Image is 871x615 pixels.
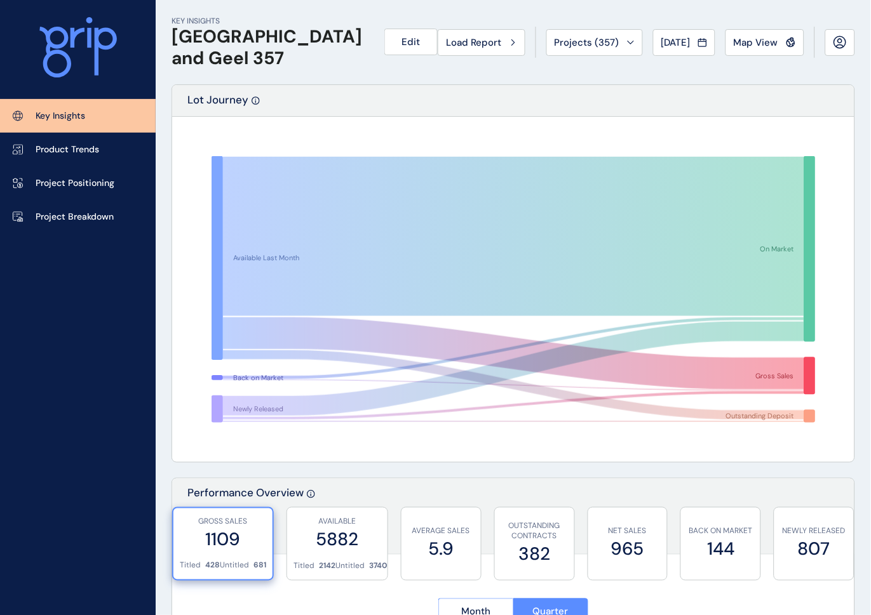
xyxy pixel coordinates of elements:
[687,526,754,537] p: BACK ON MARKET
[180,517,266,527] p: GROSS SALES
[172,16,369,27] p: KEY INSIGHTS
[555,36,619,49] span: Projects ( 357 )
[369,561,387,572] p: 3740
[781,537,847,562] label: 807
[335,561,365,572] p: Untitled
[187,93,248,116] p: Lot Journey
[172,26,369,69] h1: [GEOGRAPHIC_DATA] and Geel 357
[781,526,847,537] p: NEWLY RELEASED
[294,561,314,572] p: Titled
[595,526,661,537] p: NET SALES
[408,537,475,562] label: 5.9
[734,36,778,49] span: Map View
[661,36,691,49] span: [DATE]
[36,211,114,223] p: Project Breakdown
[546,29,643,56] button: Projects (357)
[653,29,715,56] button: [DATE]
[36,143,99,156] p: Product Trends
[180,560,201,571] p: Titled
[294,527,381,552] label: 5882
[36,110,85,122] p: Key Insights
[726,29,804,56] button: Map View
[180,527,266,552] label: 1109
[438,29,525,56] button: Load Report
[220,560,249,571] p: Untitled
[187,486,304,554] p: Performance Overview
[36,177,114,190] p: Project Positioning
[501,542,568,567] label: 382
[319,561,335,572] p: 2142
[408,526,475,537] p: AVERAGE SALES
[384,29,438,55] button: Edit
[402,36,421,48] span: Edit
[294,517,381,527] p: AVAILABLE
[253,560,266,571] p: 681
[446,36,502,49] span: Load Report
[205,560,220,571] p: 428
[595,537,661,562] label: 965
[687,537,754,562] label: 144
[501,521,568,543] p: OUTSTANDING CONTRACTS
